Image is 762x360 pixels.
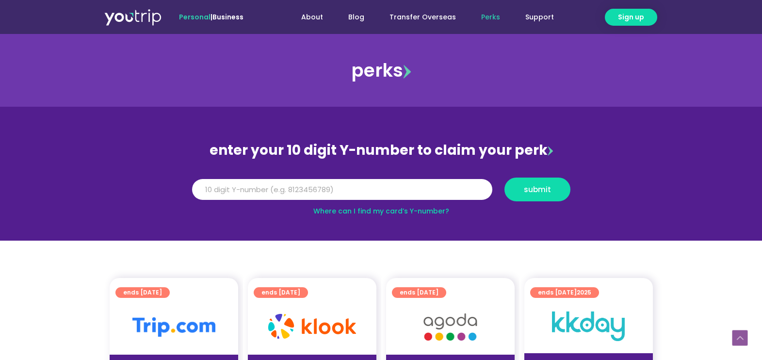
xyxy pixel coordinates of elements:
[392,287,446,298] a: ends [DATE]
[530,287,599,298] a: ends [DATE]2025
[254,287,308,298] a: ends [DATE]
[618,12,644,22] span: Sign up
[524,186,551,193] span: submit
[605,9,657,26] a: Sign up
[336,8,377,26] a: Blog
[192,178,570,209] form: Y Number
[513,8,567,26] a: Support
[289,8,336,26] a: About
[538,287,591,298] span: ends [DATE]
[261,287,300,298] span: ends [DATE]
[577,288,591,296] span: 2025
[400,287,438,298] span: ends [DATE]
[504,178,570,201] button: submit
[123,287,162,298] span: ends [DATE]
[179,12,211,22] span: Personal
[192,179,492,200] input: 10 digit Y-number (e.g. 8123456789)
[469,8,513,26] a: Perks
[115,287,170,298] a: ends [DATE]
[313,206,449,216] a: Where can I find my card’s Y-number?
[212,12,243,22] a: Business
[377,8,469,26] a: Transfer Overseas
[187,138,575,163] div: enter your 10 digit Y-number to claim your perk
[179,12,243,22] span: |
[270,8,567,26] nav: Menu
